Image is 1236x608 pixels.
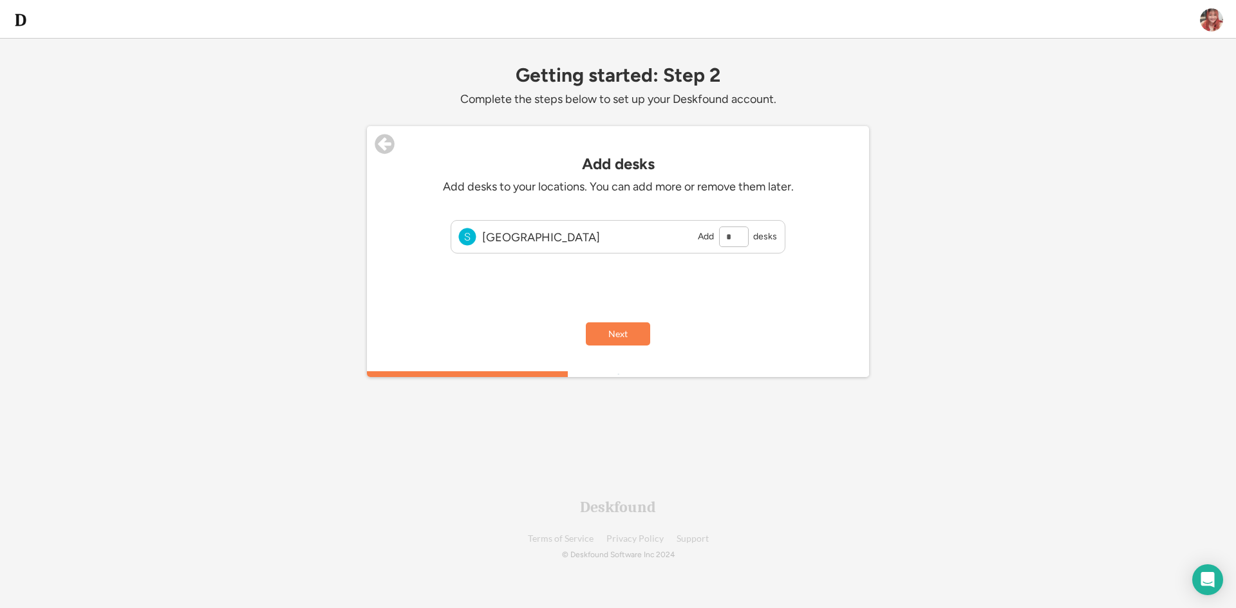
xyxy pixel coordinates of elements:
div: desks [753,230,780,244]
img: d-whitebg.png [13,12,28,28]
img: ALV-UjUeKaiihRsIyc2269UtuSvVjjFT571J4tToQBLAP31JzoAfVNYtDWuhxWjdg-i3hJ3YwHMUJ3mSc2m96nVYCOrDpgRKj... [1200,8,1223,32]
div: Add [698,230,719,244]
a: Terms of Service [528,534,594,544]
a: Support [677,534,709,544]
div: Complete the steps below to set up your Deskfound account. [367,92,869,107]
a: Privacy Policy [606,534,664,544]
div: 40% [370,371,866,377]
div: Deskfound [580,499,656,515]
button: Next [586,322,650,345]
div: [GEOGRAPHIC_DATA] [482,230,679,245]
div: Add desks to your locations. You can add more or remove them later. [425,180,811,194]
div: Add desks [373,155,863,173]
div: Open Intercom Messenger [1192,564,1223,595]
div: Getting started: Step 2 [367,64,869,86]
